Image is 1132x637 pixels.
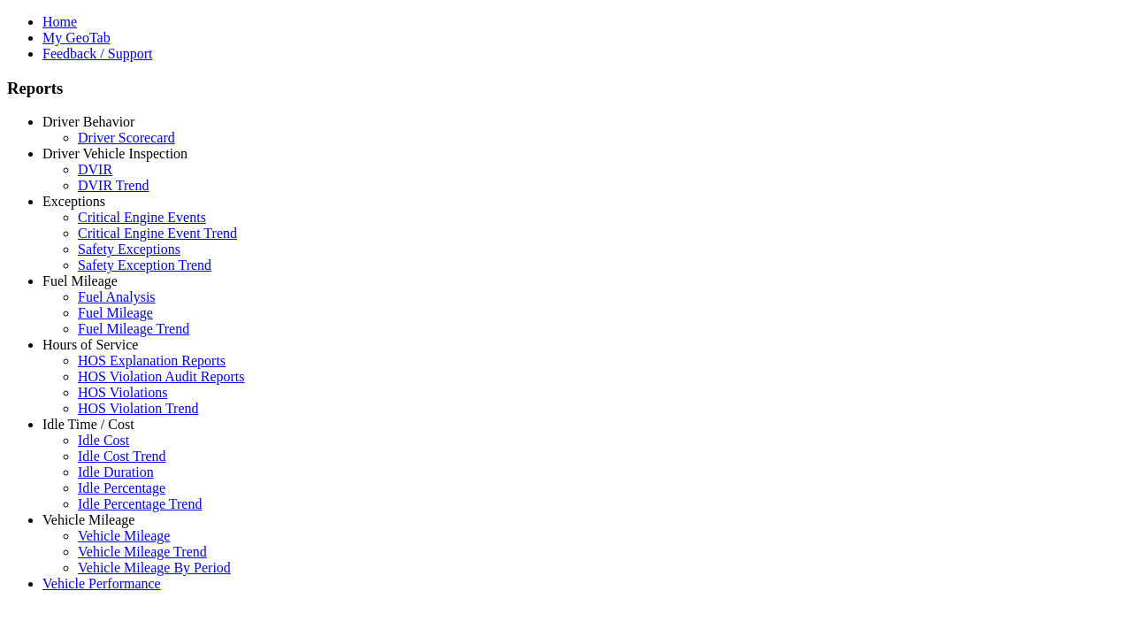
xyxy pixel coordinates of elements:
a: DVIR Trend [78,178,149,193]
a: DVIR [78,162,112,177]
a: Safety Exceptions [78,242,180,257]
a: HOS Explanation Reports [78,353,226,368]
a: Fuel Mileage [42,273,118,288]
a: Vehicle Mileage By Period [78,560,231,575]
h3: Reports [7,79,1125,98]
a: Fuel Mileage [78,305,153,320]
a: Home [42,14,77,29]
a: Critical Engine Events [78,210,206,225]
a: Exceptions [42,194,105,209]
a: Idle Percentage [78,480,165,495]
a: HOS Violation Trend [78,401,199,416]
a: Idle Duration [78,464,154,480]
a: Feedback / Support [42,46,152,61]
a: My GeoTab [42,30,111,45]
a: Fuel Analysis [78,289,156,304]
a: Safety Exception Trend [78,257,211,272]
a: Critical Engine Event Trend [78,226,237,241]
a: Driver Vehicle Inspection [42,146,187,161]
a: HOS Violations [78,385,167,400]
a: Idle Percentage Trend [78,496,202,511]
a: Vehicle Mileage [42,512,134,527]
a: Vehicle Mileage Trend [78,544,207,559]
a: Idle Cost [78,433,129,448]
a: Idle Time / Cost [42,417,134,432]
a: Idle Cost Trend [78,449,166,464]
a: Vehicle Performance [42,576,161,591]
a: Fuel Mileage Trend [78,321,189,336]
a: Driver Scorecard [78,130,175,145]
a: Driver Behavior [42,114,134,129]
a: Vehicle Mileage [78,528,170,543]
a: Hours of Service [42,337,138,352]
a: HOS Violation Audit Reports [78,369,245,384]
